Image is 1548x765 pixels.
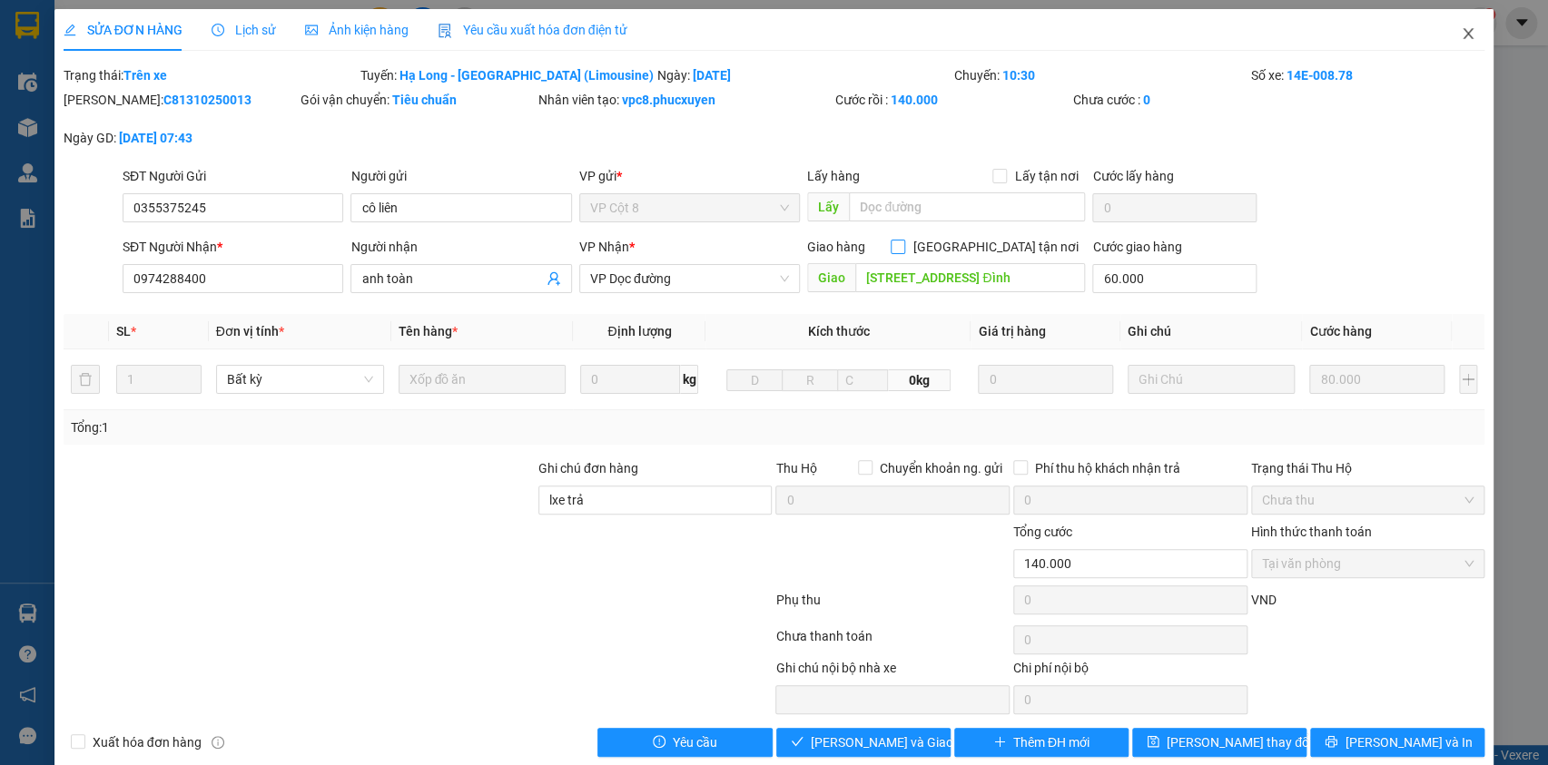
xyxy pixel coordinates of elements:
[538,461,638,476] label: Ghi chú đơn hàng
[1262,550,1474,577] span: Tại văn phòng
[579,240,629,254] span: VP Nhận
[807,324,869,338] span: Kích thước
[123,237,343,257] div: SĐT Người Nhận
[807,169,860,183] span: Lấy hàng
[1310,728,1484,757] button: printer[PERSON_NAME] và In
[849,192,1085,221] input: Dọc đường
[1251,525,1372,539] label: Hình thức thanh toán
[123,68,167,83] b: Trên xe
[1443,9,1494,60] button: Close
[64,128,298,148] div: Ngày GD:
[693,68,731,83] b: [DATE]
[954,728,1129,757] button: plusThêm ĐH mới
[726,369,783,391] input: D
[212,23,276,37] span: Lịch sử
[399,365,567,394] input: VD: Bàn, Ghế
[1002,68,1035,83] b: 10:30
[116,324,131,338] span: SL
[1249,65,1487,85] div: Số xe:
[1262,486,1474,514] span: Chưa thu
[301,90,535,110] div: Gói vận chuyển:
[399,324,458,338] span: Tên hàng
[837,369,888,391] input: C
[227,366,373,393] span: Bất kỳ
[64,24,76,36] span: edit
[1132,728,1306,757] button: save[PERSON_NAME] thay đổi
[212,736,224,749] span: info-circle
[392,93,457,107] b: Tiêu chuẩn
[1459,365,1478,394] button: plus
[1309,324,1371,338] span: Cước hàng
[399,68,654,83] b: Hạ Long - [GEOGRAPHIC_DATA] (Limousine)
[64,23,182,37] span: SỬA ĐƠN HÀNG
[1120,314,1303,349] th: Ghi chú
[359,65,656,85] div: Tuyến:
[807,263,855,292] span: Giao
[775,461,816,476] span: Thu Hộ
[978,324,1045,338] span: Giá trị hàng
[622,93,715,107] b: vpc8.phucxuyen
[1287,68,1353,83] b: 14E-008.78
[64,90,298,110] div: [PERSON_NAME]:
[538,90,832,110] div: Nhân viên tạo:
[993,735,1006,750] span: plus
[855,263,1085,292] input: Dọc đường
[607,324,671,338] span: Định lượng
[350,237,571,257] div: Người nhận
[1013,658,1247,685] div: Chi phí nội bộ
[1013,525,1072,539] span: Tổng cước
[305,23,409,37] span: Ảnh kiện hàng
[119,131,192,145] b: [DATE] 07:43
[1461,26,1475,41] span: close
[1072,90,1306,110] div: Chưa cước :
[1325,735,1337,750] span: printer
[438,24,452,38] img: icon
[891,93,938,107] b: 140.000
[811,732,985,752] span: [PERSON_NAME] và Giao hàng
[216,324,284,338] span: Đơn vị tính
[888,369,950,391] span: 0kg
[71,365,100,394] button: delete
[590,265,789,292] span: VP Dọc đường
[673,732,717,752] span: Yêu cầu
[1007,166,1085,186] span: Lấy tận nơi
[905,237,1085,257] span: [GEOGRAPHIC_DATA] tận nơi
[1251,458,1485,478] div: Trạng thái Thu Hộ
[62,65,359,85] div: Trạng thái:
[807,240,865,254] span: Giao hàng
[656,65,952,85] div: Ngày:
[1251,593,1277,607] span: VND
[791,735,804,750] span: check
[547,271,561,286] span: user-add
[775,658,1010,685] div: Ghi chú nội bộ nhà xe
[305,24,318,36] span: picture
[776,728,951,757] button: check[PERSON_NAME] và Giao hàng
[71,417,598,437] div: Tổng: 1
[123,166,343,186] div: SĐT Người Gửi
[1147,735,1159,750] span: save
[782,369,838,391] input: R
[680,365,698,394] span: kg
[978,365,1112,394] input: 0
[1345,732,1472,752] span: [PERSON_NAME] và In
[1092,264,1257,293] input: Cước giao hàng
[1092,193,1257,222] input: Cước lấy hàng
[85,732,209,752] span: Xuất hóa đơn hàng
[807,192,849,221] span: Lấy
[1092,240,1181,254] label: Cước giao hàng
[579,166,800,186] div: VP gửi
[538,485,773,515] input: Ghi chú đơn hàng
[1128,365,1296,394] input: Ghi Chú
[1142,93,1149,107] b: 0
[873,458,1010,478] span: Chuyển khoản ng. gửi
[1028,458,1188,478] span: Phí thu hộ khách nhận trả
[774,590,1011,622] div: Phụ thu
[835,90,1070,110] div: Cước rồi :
[438,23,627,37] span: Yêu cầu xuất hóa đơn điện tử
[1092,169,1173,183] label: Cước lấy hàng
[212,24,224,36] span: clock-circle
[653,735,666,750] span: exclamation-circle
[163,93,251,107] b: C81310250013
[1013,732,1090,752] span: Thêm ĐH mới
[1309,365,1444,394] input: 0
